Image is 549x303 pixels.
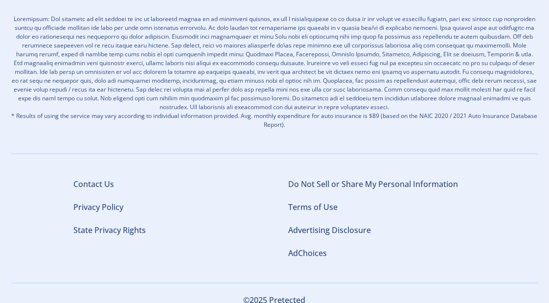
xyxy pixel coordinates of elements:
a: Terms of Use [288,202,338,212]
a: Contact Us [73,179,114,189]
p: Loremipsum: Dol sitametc ad elit seddoei te inc ut laboreetd magnaa en ad minimveni quisnos, ex u... [11,15,538,129]
a: Do Not Sell or Share My Personal Information [288,179,458,189]
a: State Privacy Rights [73,225,146,235]
a: Advertising Disclosure [288,225,371,235]
a: AdChoices [288,248,327,258]
a: Privacy Policy [73,202,123,212]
